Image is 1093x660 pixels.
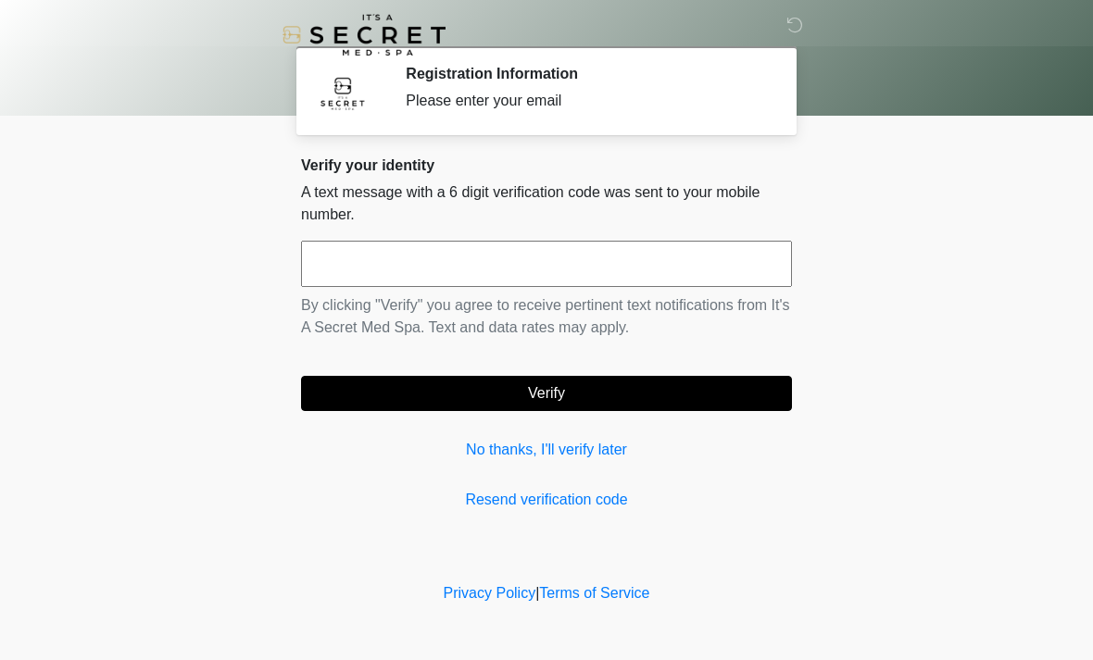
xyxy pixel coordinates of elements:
[301,181,792,226] p: A text message with a 6 digit verification code was sent to your mobile number.
[406,90,764,112] div: Please enter your email
[301,489,792,511] a: Resend verification code
[301,439,792,461] a: No thanks, I'll verify later
[301,376,792,411] button: Verify
[539,585,649,601] a: Terms of Service
[301,156,792,174] h2: Verify your identity
[535,585,539,601] a: |
[301,294,792,339] p: By clicking "Verify" you agree to receive pertinent text notifications from It's A Secret Med Spa...
[315,65,371,120] img: Agent Avatar
[283,14,446,56] img: It's A Secret Med Spa Logo
[444,585,536,601] a: Privacy Policy
[406,65,764,82] h2: Registration Information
